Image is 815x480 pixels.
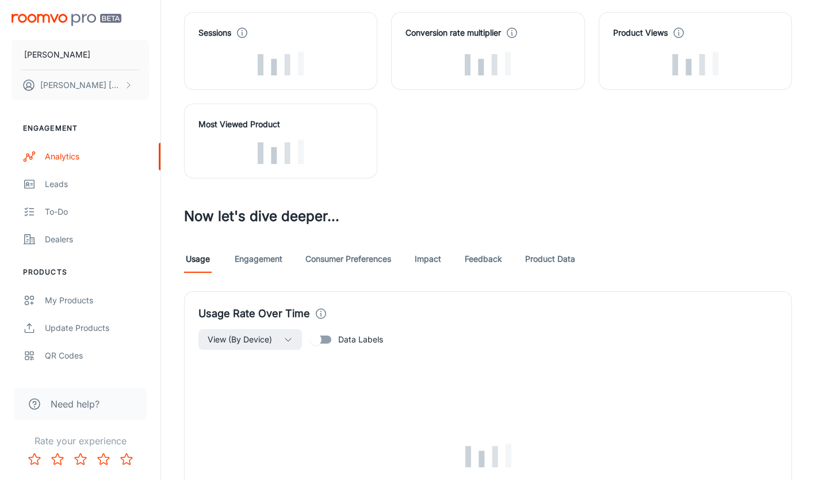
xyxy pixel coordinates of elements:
span: View (By Device) [208,333,272,346]
img: Loading [465,52,511,76]
img: Loading [465,444,511,468]
button: Rate 1 star [23,448,46,471]
button: [PERSON_NAME] [PERSON_NAME] [12,70,149,100]
a: Product Data [525,245,575,273]
img: Loading [258,52,304,76]
span: Need help? [51,397,100,411]
h4: Product Views [613,26,668,39]
p: Rate your experience [9,434,151,448]
p: [PERSON_NAME] [PERSON_NAME] [40,79,121,92]
div: Leads [45,178,149,191]
button: Rate 2 star [46,448,69,471]
a: Feedback [465,245,502,273]
h4: Sessions [198,26,231,39]
div: Update Products [45,322,149,334]
button: [PERSON_NAME] [12,40,149,70]
button: Rate 3 star [69,448,92,471]
div: QR Codes [45,349,149,362]
a: Consumer Preferences [305,245,391,273]
button: Rate 5 star [115,448,138,471]
div: To-do [45,205,149,218]
img: Loading [672,52,718,76]
button: Rate 4 star [92,448,115,471]
button: View (By Device) [198,329,302,350]
h4: Most Viewed Product [198,118,363,131]
span: Data Labels [338,333,383,346]
p: [PERSON_NAME] [24,48,90,61]
div: Dealers [45,233,149,246]
h4: Usage Rate Over Time [198,306,310,322]
img: Roomvo PRO Beta [12,14,121,26]
a: Engagement [235,245,282,273]
a: Usage [184,245,212,273]
div: My Products [45,294,149,307]
div: Analytics [45,150,149,163]
img: Loading [258,140,304,164]
h4: Conversion rate multiplier [405,26,501,39]
h3: Now let's dive deeper... [184,206,792,227]
a: Impact [414,245,442,273]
